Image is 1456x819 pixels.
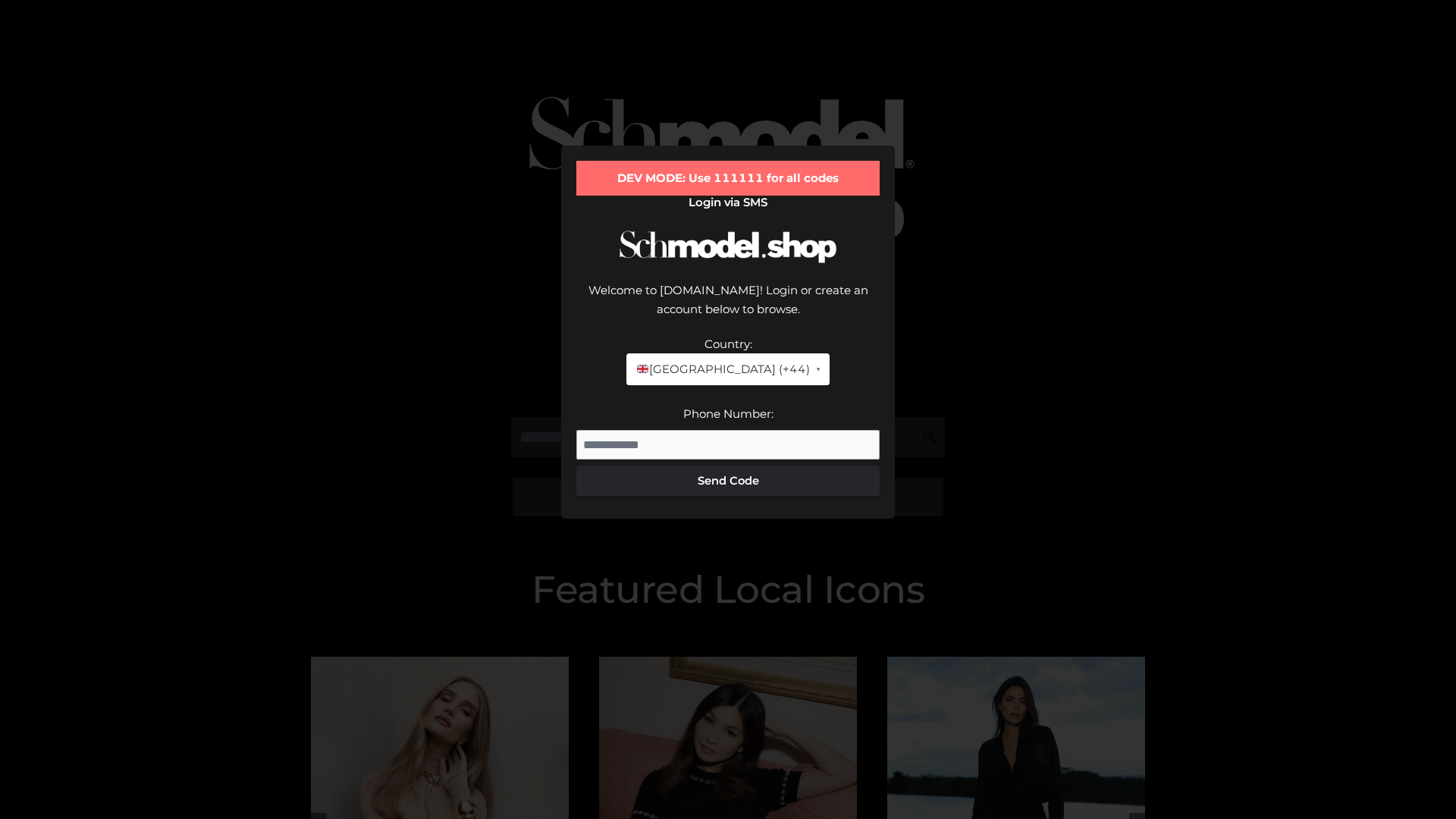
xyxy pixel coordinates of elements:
img: Schmodel Logo [614,217,842,277]
img: 🇬🇧 [637,363,648,375]
h2: Login via SMS [576,196,880,209]
label: Country: [704,337,752,351]
span: [GEOGRAPHIC_DATA] (+44) [635,359,809,379]
div: Welcome to [DOMAIN_NAME]! Login or create an account below to browse. [576,281,880,334]
div: DEV MODE: Use 111111 for all codes [576,161,880,196]
button: Send Code [576,466,880,496]
label: Phone Number: [683,406,773,421]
